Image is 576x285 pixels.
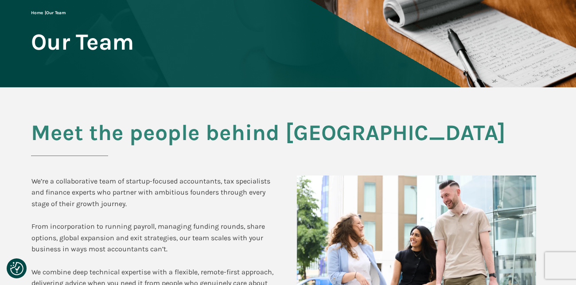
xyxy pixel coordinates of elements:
span: Our Team [46,10,66,16]
a: Home [31,10,43,16]
img: Revisit consent button [10,262,23,275]
span: | [31,10,66,16]
button: Consent Preferences [10,262,23,275]
span: Our Team [31,30,134,54]
h2: Meet the people behind [GEOGRAPHIC_DATA] [31,121,545,156]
